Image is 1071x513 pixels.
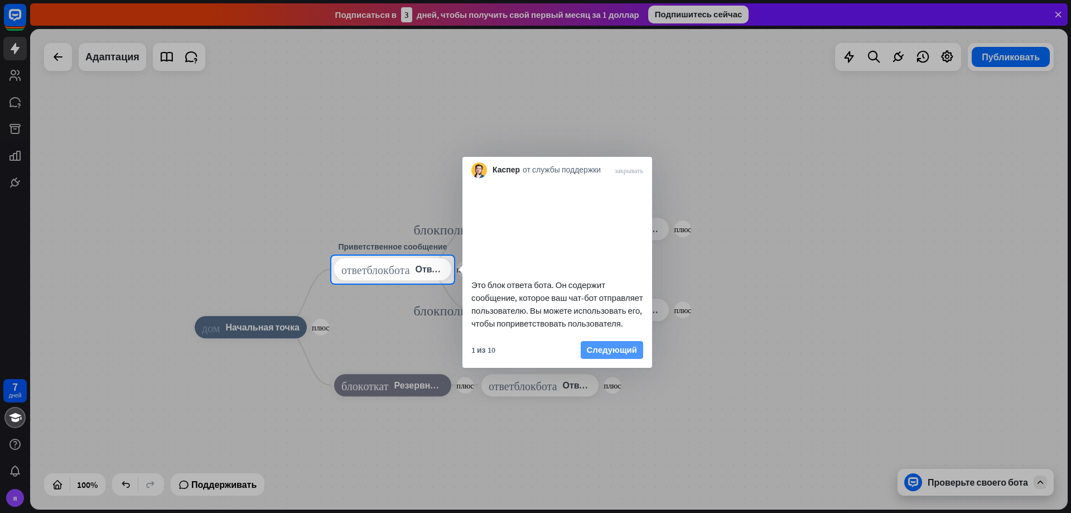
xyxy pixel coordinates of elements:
[416,264,463,275] font: Ответ бота
[581,341,643,359] button: Следующий
[493,165,520,175] font: Каспер
[587,344,637,355] font: Следующий
[615,167,643,174] font: закрывать
[9,4,42,38] button: Открыть виджет чата LiveChat
[523,165,601,175] font: от службы поддержки
[341,264,410,275] font: ответ_блок_бота
[471,345,495,355] font: 1 из 10
[471,280,643,329] font: Это блок ответа бота. Он содержит сообщение, которое ваш чат-бот отправляет пользователю. Вы може...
